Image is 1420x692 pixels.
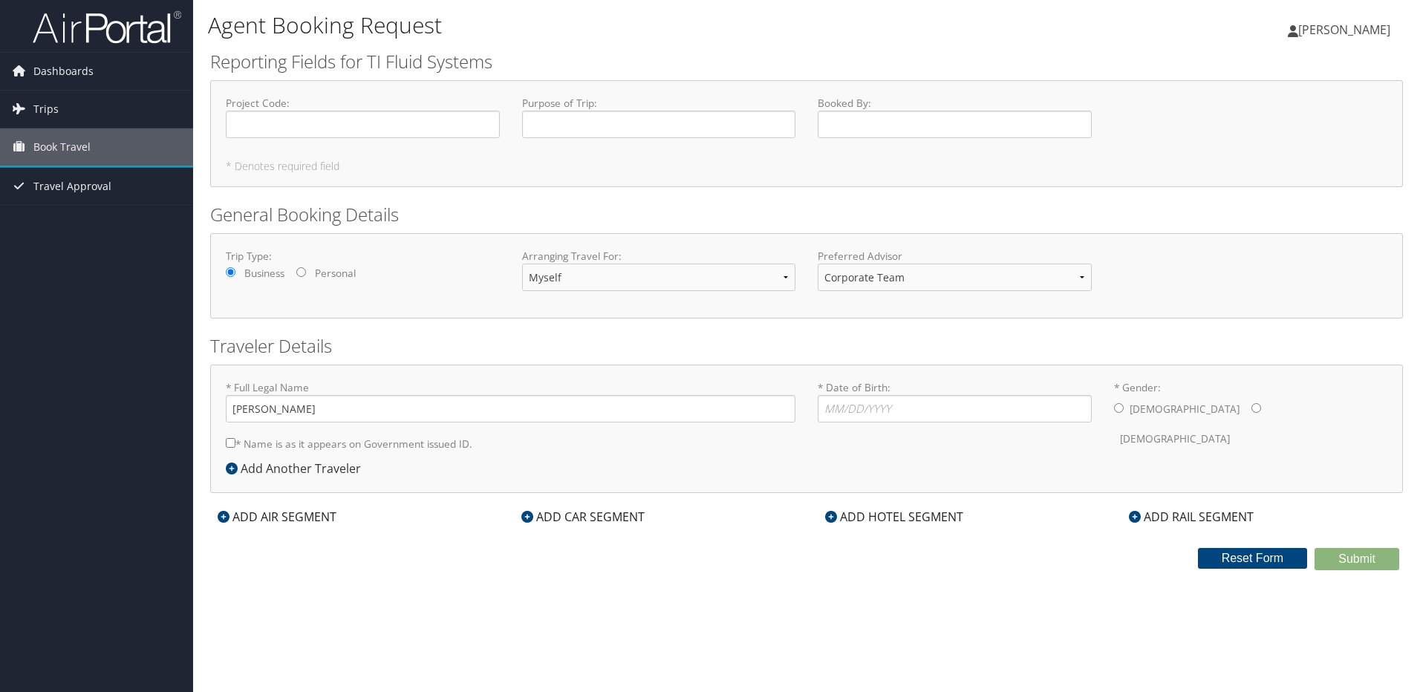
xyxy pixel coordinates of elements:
span: Trips [33,91,59,128]
span: Travel Approval [33,168,111,205]
label: * Gender: [1114,380,1388,454]
input: Booked By: [818,111,1092,138]
div: Add Another Traveler [226,460,368,477]
input: * Gender:[DEMOGRAPHIC_DATA][DEMOGRAPHIC_DATA] [1114,403,1124,413]
label: Business [244,266,284,281]
div: ADD CAR SEGMENT [514,508,652,526]
h2: General Booking Details [210,202,1403,227]
div: ADD RAIL SEGMENT [1121,508,1261,526]
label: * Date of Birth: [818,380,1092,422]
h2: Reporting Fields for TI Fluid Systems [210,49,1403,74]
label: * Full Legal Name [226,380,795,422]
button: Reset Form [1198,548,1308,569]
span: Dashboards [33,53,94,90]
input: * Full Legal Name [226,395,795,422]
h1: Agent Booking Request [208,10,1006,41]
img: airportal-logo.png [33,10,181,45]
label: Project Code : [226,96,500,138]
label: [DEMOGRAPHIC_DATA] [1130,395,1240,423]
input: * Name is as it appears on Government issued ID. [226,438,235,448]
label: Purpose of Trip : [522,96,796,138]
label: Booked By : [818,96,1092,138]
input: Purpose of Trip: [522,111,796,138]
label: Preferred Advisor [818,249,1092,264]
div: ADD HOTEL SEGMENT [818,508,971,526]
input: Project Code: [226,111,500,138]
a: [PERSON_NAME] [1288,7,1405,52]
span: [PERSON_NAME] [1298,22,1390,38]
h2: Traveler Details [210,333,1403,359]
button: Submit [1315,548,1399,570]
label: Arranging Travel For: [522,249,796,264]
label: * Name is as it appears on Government issued ID. [226,430,472,457]
label: Trip Type: [226,249,500,264]
label: Personal [315,266,356,281]
h5: * Denotes required field [226,161,1387,172]
span: Book Travel [33,128,91,166]
label: [DEMOGRAPHIC_DATA] [1120,425,1230,453]
input: * Gender:[DEMOGRAPHIC_DATA][DEMOGRAPHIC_DATA] [1251,403,1261,413]
div: ADD AIR SEGMENT [210,508,344,526]
input: * Date of Birth: [818,395,1092,422]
